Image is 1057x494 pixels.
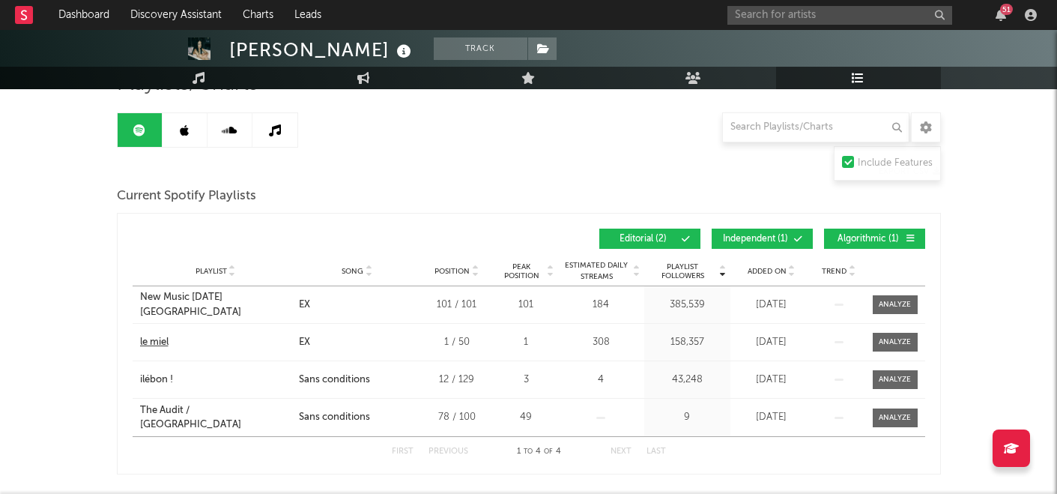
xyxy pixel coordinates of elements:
[611,448,632,456] button: Next
[117,187,256,205] span: Current Spotify Playlists
[727,6,952,25] input: Search for artists
[423,335,491,350] div: 1 / 50
[748,267,787,276] span: Added On
[996,9,1006,21] button: 51
[648,335,727,350] div: 158,357
[734,335,809,350] div: [DATE]
[299,410,370,425] div: Sans conditions
[734,373,809,388] div: [DATE]
[734,298,809,313] div: [DATE]
[117,76,258,94] span: Playlists/Charts
[299,373,370,388] div: Sans conditions
[824,229,925,249] button: Algorithmic(1)
[562,373,640,388] div: 4
[544,448,553,455] span: of
[299,298,310,313] div: EX
[140,403,291,433] a: The Audit / [GEOGRAPHIC_DATA]
[498,443,581,461] div: 1 4 4
[423,298,491,313] div: 101 / 101
[140,335,291,350] a: le miel
[858,154,933,172] div: Include Features
[392,448,414,456] button: First
[524,448,533,455] span: to
[229,37,415,62] div: [PERSON_NAME]
[648,298,727,313] div: 385,539
[648,262,718,280] span: Playlist Followers
[1000,4,1013,15] div: 51
[498,298,554,313] div: 101
[721,235,790,244] span: Independent ( 1 )
[498,335,554,350] div: 1
[599,229,700,249] button: Editorial(2)
[423,373,491,388] div: 12 / 129
[646,448,666,456] button: Last
[196,267,227,276] span: Playlist
[434,267,470,276] span: Position
[834,235,903,244] span: Algorithmic ( 1 )
[562,260,632,283] span: Estimated Daily Streams
[648,373,727,388] div: 43,248
[140,373,173,388] div: ilébon !
[722,112,909,142] input: Search Playlists/Charts
[609,235,678,244] span: Editorial ( 2 )
[712,229,813,249] button: Independent(1)
[428,448,468,456] button: Previous
[562,298,640,313] div: 184
[140,335,169,350] div: le miel
[822,267,846,276] span: Trend
[342,267,363,276] span: Song
[648,410,727,425] div: 9
[140,373,291,388] a: ilébon !
[423,410,491,425] div: 78 / 100
[498,373,554,388] div: 3
[562,335,640,350] div: 308
[299,335,310,350] div: EX
[498,410,554,425] div: 49
[140,290,291,319] a: New Music [DATE] [GEOGRAPHIC_DATA]
[734,410,809,425] div: [DATE]
[498,262,545,280] span: Peak Position
[434,37,527,60] button: Track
